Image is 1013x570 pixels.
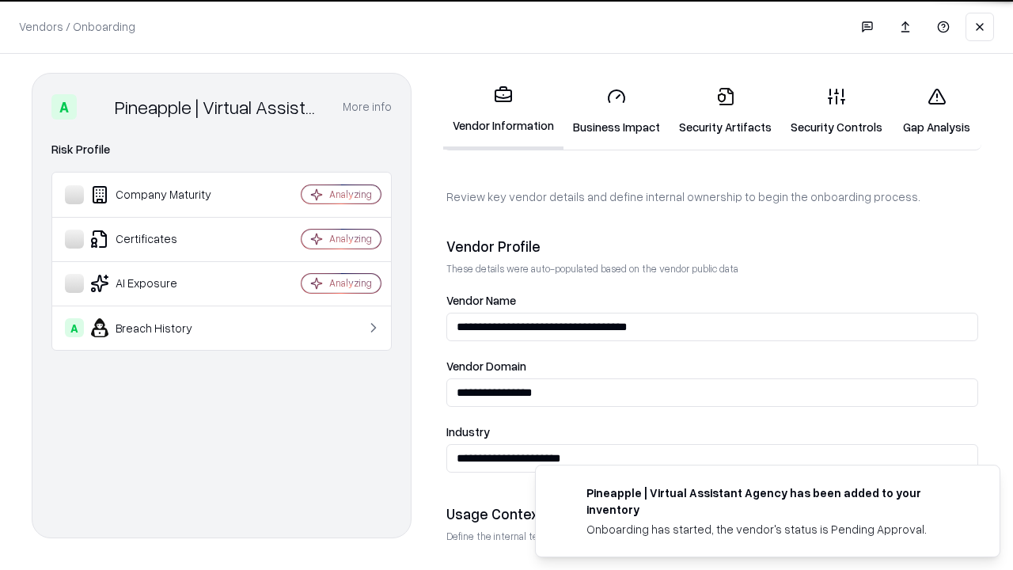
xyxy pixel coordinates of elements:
[586,484,962,518] div: Pineapple | Virtual Assistant Agency has been added to your inventory
[65,230,254,249] div: Certificates
[443,73,563,150] a: Vendor Information
[51,94,77,120] div: A
[51,140,392,159] div: Risk Profile
[329,232,372,245] div: Analyzing
[446,237,978,256] div: Vendor Profile
[65,185,254,204] div: Company Maturity
[555,484,574,503] img: trypineapple.com
[446,530,978,543] p: Define the internal team and reason for using this vendor. This helps assess business relevance a...
[670,74,781,148] a: Security Artifacts
[329,188,372,201] div: Analyzing
[781,74,892,148] a: Security Controls
[446,360,978,372] label: Vendor Domain
[19,18,135,35] p: Vendors / Onboarding
[446,188,978,205] p: Review key vendor details and define internal ownership to begin the onboarding process.
[446,294,978,306] label: Vendor Name
[586,521,962,538] div: Onboarding has started, the vendor's status is Pending Approval.
[343,93,392,121] button: More info
[563,74,670,148] a: Business Impact
[65,274,254,293] div: AI Exposure
[65,318,254,337] div: Breach History
[892,74,981,148] a: Gap Analysis
[329,276,372,290] div: Analyzing
[65,318,84,337] div: A
[115,94,324,120] div: Pineapple | Virtual Assistant Agency
[446,262,978,275] p: These details were auto-populated based on the vendor public data
[446,426,978,438] label: Industry
[446,504,978,523] div: Usage Context
[83,94,108,120] img: Pineapple | Virtual Assistant Agency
